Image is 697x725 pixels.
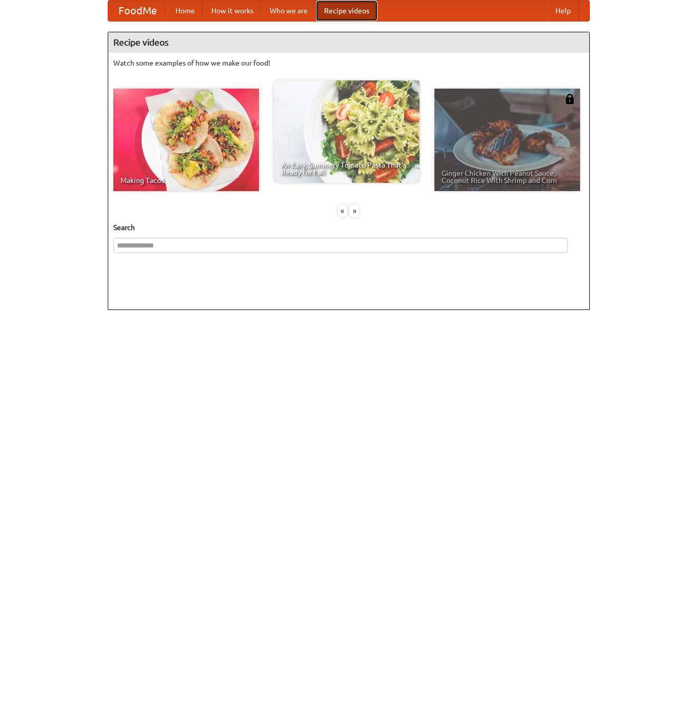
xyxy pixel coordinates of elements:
a: Who we are [262,1,316,21]
h4: Recipe videos [108,32,589,53]
img: 483408.png [565,94,575,104]
a: Home [167,1,203,21]
span: Making Tacos [121,177,252,184]
a: How it works [203,1,262,21]
h5: Search [113,222,584,233]
a: Help [547,1,579,21]
div: « [338,204,347,217]
a: FoodMe [108,1,167,21]
div: » [350,204,359,217]
a: An Easy, Summery Tomato Pasta That's Ready for Fall [274,80,420,183]
span: An Easy, Summery Tomato Pasta That's Ready for Fall [281,161,412,176]
a: Recipe videos [316,1,377,21]
p: Watch some examples of how we make our food! [113,58,584,68]
a: Making Tacos [113,89,259,191]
